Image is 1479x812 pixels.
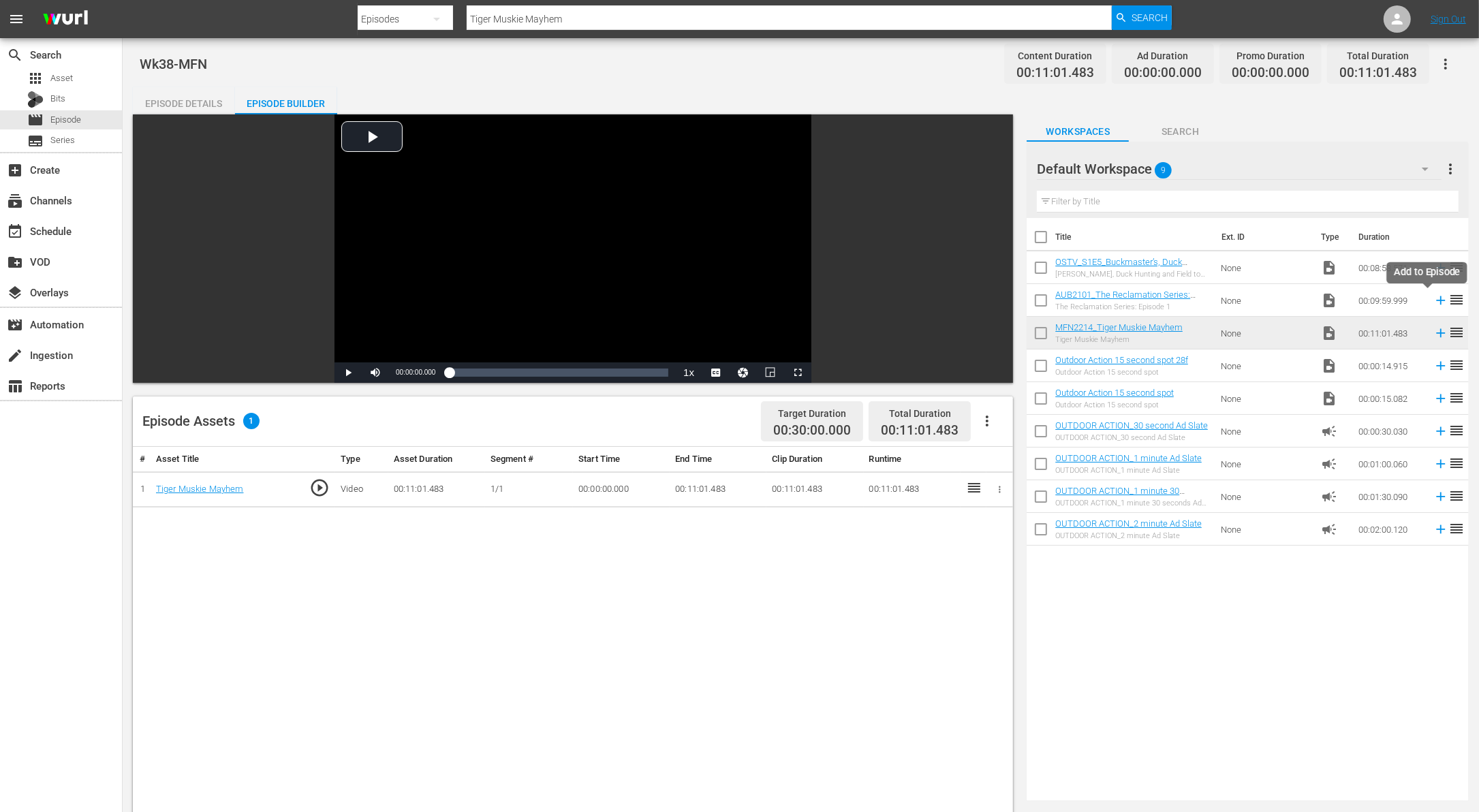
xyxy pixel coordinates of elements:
[1353,415,1428,448] td: 00:00:30.030
[670,471,766,507] td: 00:11:01.483
[1448,488,1465,504] span: reorder
[1353,284,1428,317] td: 00:09:59.999
[7,254,23,270] span: VOD
[1321,423,1337,439] span: Ad
[335,447,388,472] th: Type
[1016,65,1094,81] span: 00:11:01.483
[773,423,851,439] span: 00:30:00.000
[1353,317,1428,349] td: 00:11:01.483
[1321,390,1337,407] span: Video
[388,447,485,472] th: Asset Duration
[1055,420,1208,431] a: OUTDOOR ACTION_30 second Ad Slate
[1448,357,1465,373] span: reorder
[1055,518,1202,529] a: OUTDOOR ACTION_2 minute Ad Slate
[1321,358,1337,374] span: Video
[1353,251,1428,284] td: 00:08:58.571
[7,193,23,209] span: Channels
[1353,513,1428,546] td: 00:02:00.120
[27,133,44,149] span: Series
[1027,123,1129,140] span: Workspaces
[1321,456,1337,472] span: Ad
[50,113,81,127] span: Episode
[1448,292,1465,308] span: reorder
[1037,150,1442,188] div: Default Workspace
[1055,270,1209,279] div: [PERSON_NAME], Duck Hunting and Field to Plate
[151,447,300,472] th: Asset Title
[1155,156,1172,185] span: 9
[1055,322,1183,332] a: MFN2214_Tiger Muskie Mayhem
[362,362,389,383] button: Mute
[309,478,330,498] span: play_circle_outline
[1129,123,1231,140] span: Search
[27,70,44,87] span: Asset
[1124,46,1202,65] div: Ad Duration
[7,347,23,364] span: Ingestion
[27,91,44,108] div: Bits
[243,413,260,429] span: 1
[1448,455,1465,471] span: reorder
[334,362,362,383] button: Play
[7,317,23,333] span: Automation
[334,114,811,383] div: Video Player
[1055,388,1174,398] a: Outdoor Action 15 second spot
[1213,218,1313,256] th: Ext. ID
[1339,46,1417,65] div: Total Duration
[485,447,573,472] th: Segment #
[1016,46,1094,65] div: Content Duration
[235,87,337,114] button: Episode Builder
[1433,489,1448,504] svg: Add to Episode
[1055,355,1188,365] a: Outdoor Action 15 second spot 28f
[133,87,235,120] div: Episode Details
[27,112,44,128] span: Episode
[1215,480,1315,513] td: None
[1433,260,1448,275] svg: Add to Episode
[396,369,435,376] span: 00:00:00.000
[1448,390,1465,406] span: reorder
[864,471,961,507] td: 00:11:01.483
[766,471,863,507] td: 00:11:01.483
[1055,257,1187,277] a: OSTV_S1E5_Buckmaster’s, Duck Hunting and Field to Plate
[1215,349,1315,382] td: None
[8,11,25,27] span: menu
[133,87,235,114] button: Episode Details
[1448,422,1465,439] span: reorder
[784,362,811,383] button: Fullscreen
[1448,259,1465,275] span: reorder
[1055,218,1213,256] th: Title
[881,422,959,438] span: 00:11:01.483
[1431,14,1466,25] a: Sign Out
[33,3,98,35] img: ans4CAIJ8jUAAAAAAAAAAAAAAAAAAAAAAAAgQb4GAAAAAAAAAAAAAAAAAAAAAAAAJMjXAAAAAAAAAAAAAAAAAAAAAAAAgAT5G...
[1215,382,1315,415] td: None
[1055,401,1174,409] div: Outdoor Action 15 second spot
[1055,466,1202,475] div: OUTDOOR ACTION_1 minute Ad Slate
[702,362,730,383] button: Captions
[142,413,260,429] div: Episode Assets
[485,471,573,507] td: 1/1
[1353,480,1428,513] td: 00:01:30.090
[1215,317,1315,349] td: None
[133,471,151,507] td: 1
[1433,358,1448,373] svg: Add to Episode
[864,447,961,472] th: Runtime
[1448,520,1465,537] span: reorder
[1055,531,1202,540] div: OUTDOOR ACTION_2 minute Ad Slate
[1124,65,1202,81] span: 00:00:00.000
[50,72,73,85] span: Asset
[773,404,851,423] div: Target Duration
[1055,302,1209,311] div: The Reclamation Series: Episode 1
[766,447,863,472] th: Clip Duration
[1321,325,1337,341] span: Video
[1433,456,1448,471] svg: Add to Episode
[1350,218,1432,256] th: Duration
[1433,391,1448,406] svg: Add to Episode
[1313,218,1350,256] th: Type
[1055,335,1183,344] div: Tiger Muskie Mayhem
[1215,513,1315,546] td: None
[7,378,23,394] span: Reports
[335,471,388,507] td: Video
[7,162,23,178] span: Create
[1055,499,1209,507] div: OUTDOOR ACTION_1 minute 30 seconds Ad Slate
[156,484,244,494] a: Tiger Muskie Mayhem
[7,47,23,63] span: Search
[1433,522,1448,537] svg: Add to Episode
